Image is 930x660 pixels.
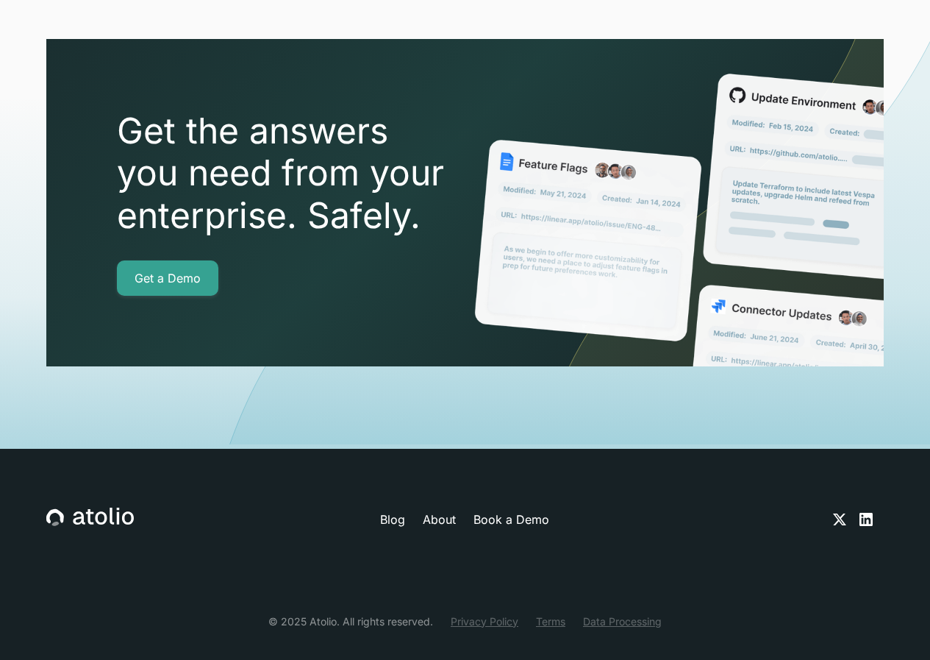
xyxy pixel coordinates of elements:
[473,511,549,528] a: Book a Demo
[536,614,565,629] a: Terms
[268,614,433,629] div: © 2025 Atolio. All rights reserved.
[423,511,456,528] a: About
[451,614,518,629] a: Privacy Policy
[583,614,662,629] a: Data Processing
[117,110,529,237] h2: Get the answers you need from your enterprise. Safely.
[117,260,218,296] a: Get a Demo
[380,511,405,528] a: Blog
